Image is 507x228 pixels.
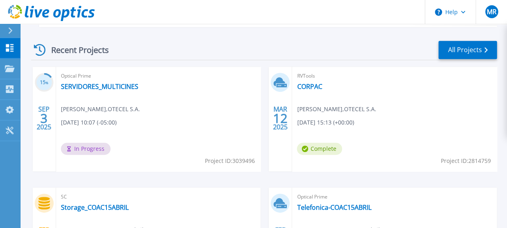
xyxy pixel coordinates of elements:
a: SERVIDORES_MULTICINES [61,82,138,91]
span: Optical Prime [61,72,256,80]
a: All Projects [438,41,497,59]
div: SEP 2025 [36,103,52,133]
span: MR [486,8,496,15]
span: Optical Prime [297,192,492,201]
span: 12 [273,115,288,122]
h3: 15 [35,78,54,87]
span: Complete [297,143,342,155]
span: Project ID: 2814759 [441,156,491,165]
div: MAR 2025 [273,103,288,133]
span: [PERSON_NAME] , OTECEL S.A. [297,105,376,114]
span: [DATE] 15:13 (+00:00) [297,118,354,127]
span: RVTools [297,72,492,80]
span: 3 [40,115,48,122]
span: Project ID: 3039496 [204,156,255,165]
div: Recent Projects [31,40,120,60]
span: SC [61,192,256,201]
span: % [46,80,48,85]
span: [DATE] 10:07 (-05:00) [61,118,117,127]
span: [PERSON_NAME] , OTECEL S.A. [61,105,140,114]
a: Telefonica-COAC15ABRIL [297,203,371,211]
a: Storage_COAC15ABRIL [61,203,129,211]
a: CORPAC [297,82,322,91]
span: In Progress [61,143,111,155]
